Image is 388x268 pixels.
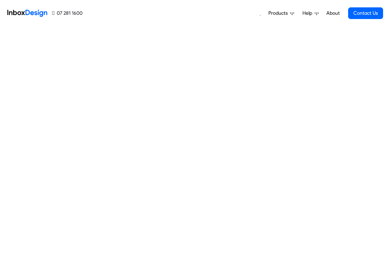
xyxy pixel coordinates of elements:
a: Products [266,7,297,19]
a: 07 281 1600 [52,10,83,17]
a: About [325,7,341,19]
a: Contact Us [348,7,383,19]
span: Products [268,10,290,17]
span: Help [302,10,315,17]
a: Help [300,7,321,19]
